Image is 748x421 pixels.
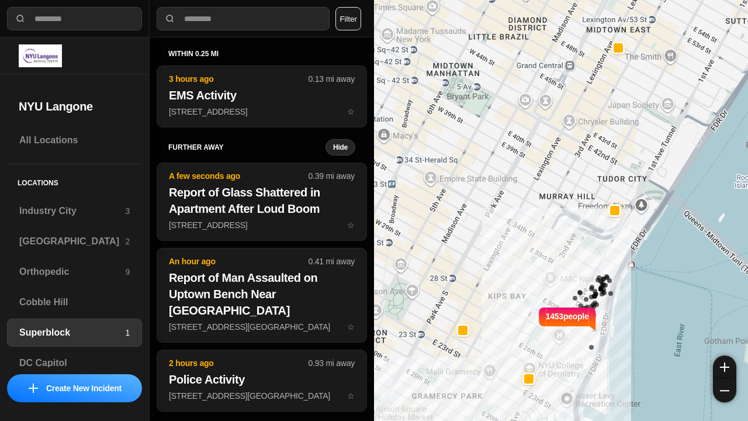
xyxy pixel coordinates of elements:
[169,73,309,85] p: 3 hours ago
[169,256,309,267] p: An hour ago
[157,163,367,241] button: A few seconds ago0.39 mi awayReport of Glass Shattered in Apartment After Loud Boom[STREET_ADDRES...
[164,13,176,25] img: search
[19,133,130,147] h3: All Locations
[713,356,736,379] button: zoom-in
[125,266,130,278] p: 9
[29,384,38,393] img: icon
[537,306,546,332] img: notch
[713,379,736,402] button: zoom-out
[169,219,355,231] p: [STREET_ADDRESS]
[19,98,130,115] h2: NYU Langone
[169,270,355,319] h2: Report of Man Assaulted on Uptown Bench Near [GEOGRAPHIC_DATA]
[7,319,142,347] a: Superblock1
[7,258,142,286] a: Orthopedic9
[19,234,125,249] h3: [GEOGRAPHIC_DATA]
[46,382,122,394] p: Create New Incident
[169,170,309,182] p: A few seconds ago
[309,170,355,182] p: 0.39 mi away
[169,87,355,103] h2: EMS Activity
[325,139,355,156] button: Hide
[157,65,367,127] button: 3 hours ago0.13 mi awayEMS Activity[STREET_ADDRESS]star
[169,106,355,118] p: [STREET_ADDRESS]
[19,204,125,218] h3: Industry City
[347,220,355,230] span: star
[333,143,348,152] small: Hide
[157,106,367,116] a: 3 hours ago0.13 mi awayEMS Activity[STREET_ADDRESS]star
[169,390,355,402] p: [STREET_ADDRESS][GEOGRAPHIC_DATA]
[7,164,142,197] h5: Locations
[7,197,142,225] a: Industry City3
[347,322,355,332] span: star
[19,295,130,309] h3: Cobble Hill
[7,374,142,402] button: iconCreate New Incident
[19,44,62,67] img: logo
[309,357,355,369] p: 0.93 mi away
[125,205,130,217] p: 3
[19,356,130,370] h3: DC Capitol
[347,391,355,401] span: star
[335,7,361,30] button: Filter
[7,227,142,256] a: [GEOGRAPHIC_DATA]2
[125,236,130,247] p: 2
[589,306,598,332] img: notch
[169,321,355,333] p: [STREET_ADDRESS][GEOGRAPHIC_DATA]
[7,288,142,316] a: Cobble Hill
[309,73,355,85] p: 0.13 mi away
[7,126,142,154] a: All Locations
[169,357,309,369] p: 2 hours ago
[168,49,355,58] h5: within 0.25 mi
[157,391,367,401] a: 2 hours ago0.93 mi awayPolice Activity[STREET_ADDRESS][GEOGRAPHIC_DATA]star
[720,363,729,372] img: zoom-in
[347,107,355,116] span: star
[125,327,130,339] p: 1
[546,310,589,336] p: 1453 people
[7,349,142,377] a: DC Capitol
[157,248,367,343] button: An hour ago0.41 mi awayReport of Man Assaulted on Uptown Bench Near [GEOGRAPHIC_DATA][STREET_ADDR...
[169,371,355,388] h2: Police Activity
[157,322,367,332] a: An hour ago0.41 mi awayReport of Man Assaulted on Uptown Bench Near [GEOGRAPHIC_DATA][STREET_ADDR...
[169,184,355,217] h2: Report of Glass Shattered in Apartment After Loud Boom
[720,386,729,395] img: zoom-out
[19,265,125,279] h3: Orthopedic
[19,326,125,340] h3: Superblock
[157,220,367,230] a: A few seconds ago0.39 mi awayReport of Glass Shattered in Apartment After Loud Boom[STREET_ADDRES...
[309,256,355,267] p: 0.41 mi away
[15,13,26,25] img: search
[157,350,367,412] button: 2 hours ago0.93 mi awayPolice Activity[STREET_ADDRESS][GEOGRAPHIC_DATA]star
[168,143,325,152] h5: further away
